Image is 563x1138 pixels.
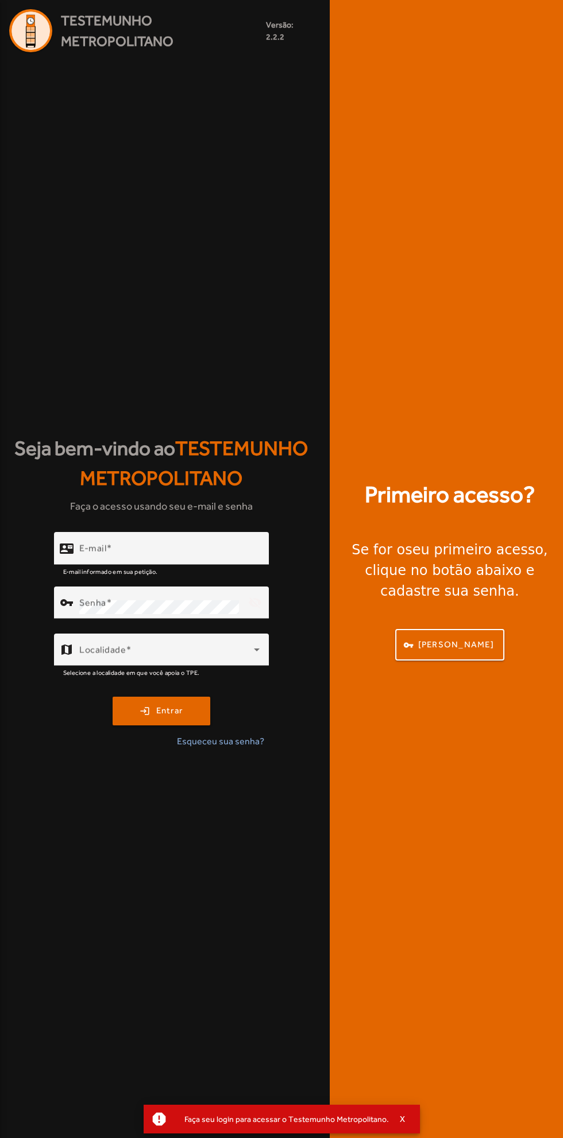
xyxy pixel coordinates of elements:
[389,1114,418,1124] button: X
[405,542,543,558] strong: seu primeiro acesso
[365,477,535,512] strong: Primeiro acesso?
[60,596,74,609] mat-icon: vpn_key
[344,539,556,601] div: Se for o , clique no botão abaixo e cadastre sua senha.
[241,589,269,616] mat-icon: visibility_off
[113,697,210,725] button: Entrar
[70,498,253,514] span: Faça o acesso usando seu e-mail e senha
[395,629,504,661] button: [PERSON_NAME]
[175,1111,389,1127] div: Faça seu login para acessar o Testemunho Metropolitano.
[60,643,74,657] mat-icon: map
[151,1110,168,1128] mat-icon: report
[80,437,308,490] span: Testemunho Metropolitano
[9,9,52,52] img: Logo Agenda
[61,10,266,52] span: Testemunho Metropolitano
[400,1114,406,1124] span: X
[156,704,183,717] span: Entrar
[63,666,200,678] mat-hint: Selecione a localidade em que você apoia o TPE.
[60,541,74,555] mat-icon: contact_mail
[63,565,158,577] mat-hint: E-mail informado em sua petição.
[79,542,106,553] mat-label: E-mail
[266,19,314,43] small: Versão: 2.2.2
[79,644,126,655] mat-label: Localidade
[79,597,106,608] mat-label: Senha
[418,638,494,651] span: [PERSON_NAME]
[177,735,264,748] span: Esqueceu sua senha?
